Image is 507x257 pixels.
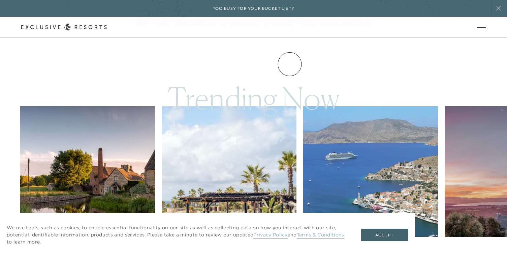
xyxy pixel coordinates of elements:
h6: Too busy for your bucket list? [213,5,294,12]
button: Open navigation [477,25,486,30]
a: Terms & Conditions [297,232,344,239]
a: Privacy Policy [253,232,287,239]
p: We use tools, such as cookies, to enable essential functionality on our site as well as collectin... [7,224,348,246]
button: Accept [361,229,408,241]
